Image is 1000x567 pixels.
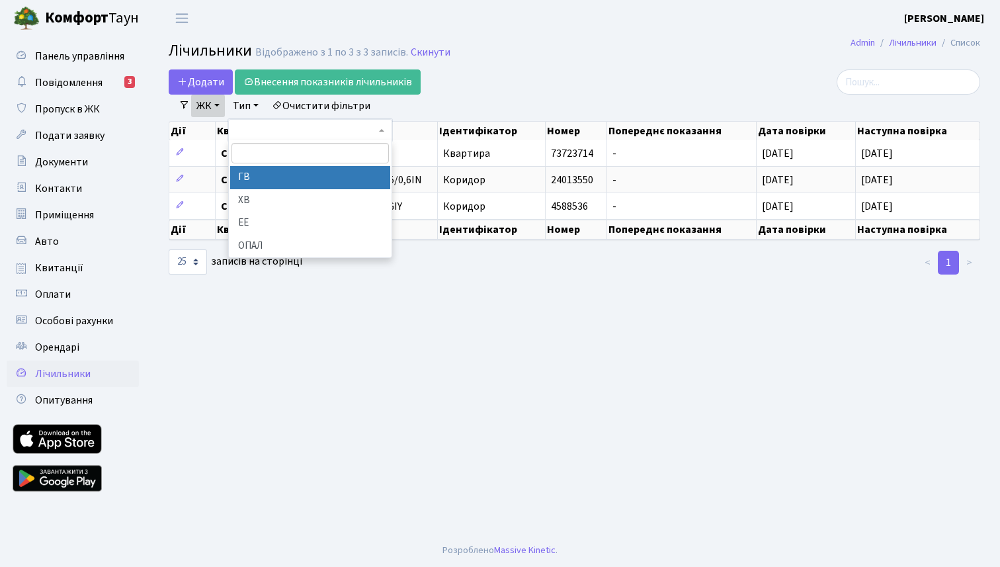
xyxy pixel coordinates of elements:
[230,189,390,212] li: ХВ
[35,181,82,196] span: Контакти
[607,220,757,240] th: Попереднє показання
[35,208,94,222] span: Приміщення
[762,146,794,161] span: [DATE]
[35,367,91,381] span: Лічильники
[851,36,875,50] a: Admin
[7,387,139,414] a: Опитування
[35,287,71,302] span: Оплати
[7,202,139,228] a: Приміщення
[438,220,546,240] th: Ідентифікатор
[7,149,139,175] a: Документи
[221,175,288,185] span: 337
[612,199,616,214] span: -
[7,281,139,308] a: Оплати
[35,155,88,169] span: Документи
[7,334,139,361] a: Орендарі
[443,146,490,161] span: Квартира
[612,173,616,187] span: -
[7,96,139,122] a: Пропуск в ЖК
[757,122,856,140] th: Дата повірки
[221,173,240,187] b: СП6
[35,234,59,249] span: Авто
[411,46,450,59] a: Скинути
[7,175,139,202] a: Контакти
[216,122,294,140] th: Квартира
[551,173,593,187] span: 24013550
[45,7,139,30] span: Таун
[856,220,980,240] th: Наступна повірка
[169,39,252,62] span: Лічильники
[35,75,103,90] span: Повідомлення
[221,201,288,212] span: 337
[612,146,616,161] span: -
[443,173,485,187] span: Коридор
[551,199,588,214] span: 4588536
[7,255,139,281] a: Квитанції
[177,75,224,89] span: Додати
[861,199,893,214] span: [DATE]
[165,7,198,29] button: Переключити навігацію
[438,122,546,140] th: Ідентифікатор
[35,261,83,275] span: Квитанції
[230,212,390,235] li: ЕЕ
[35,49,124,64] span: Панель управління
[7,308,139,334] a: Особові рахунки
[255,46,408,59] div: Відображено з 1 по 3 з 3 записів.
[861,173,893,187] span: [DATE]
[169,220,216,240] th: Дії
[230,235,390,258] li: ОПАЛ
[230,166,390,189] li: ГВ
[494,543,556,557] a: Massive Kinetic
[762,199,794,214] span: [DATE]
[831,29,1000,57] nav: breadcrumb
[762,173,794,187] span: [DATE]
[7,43,139,69] a: Панель управління
[124,76,135,88] div: 3
[7,122,139,149] a: Подати заявку
[228,95,264,117] a: Тип
[937,36,980,50] li: Список
[191,95,225,117] a: ЖК
[546,220,607,240] th: Номер
[35,340,79,355] span: Орендарі
[546,122,607,140] th: Номер
[904,11,984,26] a: [PERSON_NAME]
[221,146,240,161] b: СП6
[169,249,207,275] select: записів на сторінці
[861,146,893,161] span: [DATE]
[35,314,113,328] span: Особові рахунки
[169,249,302,275] label: записів на сторінці
[267,95,376,117] a: Очистити фільтри
[856,122,980,140] th: Наступна повірка
[216,220,294,240] th: Квартира
[837,69,980,95] input: Пошук...
[7,69,139,96] a: Повідомлення3
[443,199,485,214] span: Коридор
[221,199,240,214] b: СП6
[551,146,593,161] span: 73723714
[169,69,233,95] a: Додати
[221,148,288,159] span: 337
[35,393,93,408] span: Опитування
[7,361,139,387] a: Лічильники
[45,7,108,28] b: Комфорт
[35,102,100,116] span: Пропуск в ЖК
[607,122,757,140] th: Попереднє показання
[169,122,216,140] th: Дії
[938,251,959,275] a: 1
[889,36,937,50] a: Лічильники
[235,69,421,95] a: Внесення показників лічильників
[7,228,139,255] a: Авто
[442,543,558,558] div: Розроблено .
[13,5,40,32] img: logo.png
[35,128,104,143] span: Подати заявку
[757,220,856,240] th: Дата повірки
